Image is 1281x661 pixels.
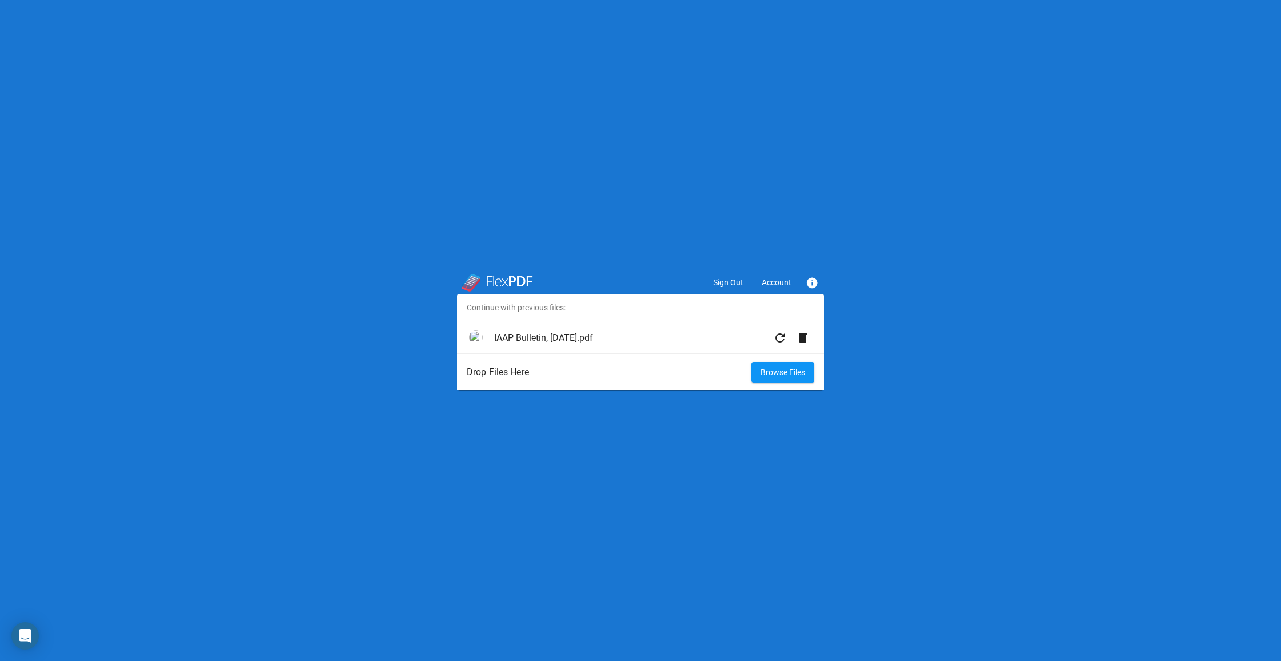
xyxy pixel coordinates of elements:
[762,278,791,287] span: Account
[11,622,39,650] div: Open Intercom Messenger
[713,278,743,287] span: Sign Out
[805,276,819,290] mat-icon: info
[467,328,485,347] img: b692ff4d21cbd1a252442c22b1b0ced2-0.thumb.jpg
[796,331,810,345] mat-icon: delete
[751,362,814,383] button: Browse Files
[457,294,823,321] h3: Continue with previous files:
[753,272,801,293] button: Account
[704,272,753,293] button: Sign Out
[467,363,751,381] span: Drop Files Here
[761,368,805,377] span: Browse Files
[494,332,769,343] h4: IAAP Bulletin, [DATE].pdf
[773,331,787,345] mat-icon: refresh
